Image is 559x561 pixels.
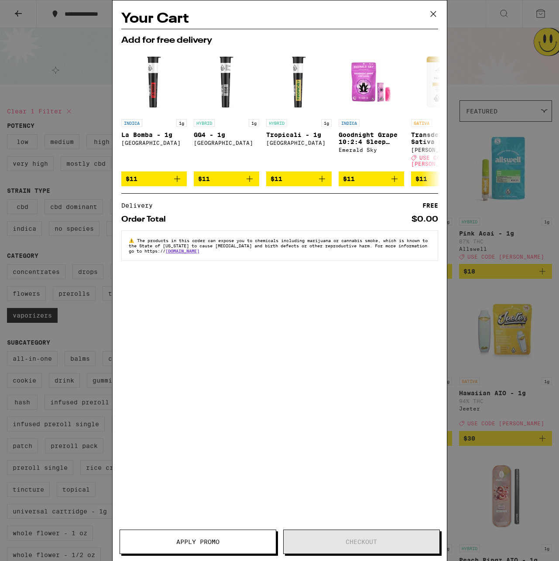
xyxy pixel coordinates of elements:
span: Hi. Need any help? [5,6,63,13]
p: GG4 - 1g [194,131,259,138]
p: Goodnight Grape 10:2:4 Sleep Gummies [339,131,404,145]
div: FREE [422,202,438,209]
button: Checkout [283,530,440,554]
span: $11 [198,175,210,182]
div: [GEOGRAPHIC_DATA] [194,140,259,146]
img: Mary's Medicinals - Transdermal THC Sativa Patch [411,49,477,115]
a: Open page for Goodnight Grape 10:2:4 Sleep Gummies from Emerald Sky [339,49,404,171]
a: [DOMAIN_NAME] [165,248,199,253]
button: Add to bag [121,171,187,186]
div: Emerald Sky [339,147,404,153]
p: SATIVA [411,119,432,127]
p: INDICA [339,119,360,127]
a: Open page for Transdermal THC Sativa Patch from Mary's Medicinals [411,49,477,171]
div: Order Total [121,216,172,223]
p: Transdermal THC Sativa Patch [411,131,477,145]
span: $11 [126,175,137,182]
span: $11 [415,175,427,182]
span: Checkout [346,539,377,545]
button: Add to bag [411,171,477,186]
div: [GEOGRAPHIC_DATA] [266,140,332,146]
div: $0.00 [412,216,438,223]
p: HYBRID [266,119,287,127]
p: 1g [249,119,259,127]
a: Open page for Tropicali - 1g from Fog City Farms [266,49,332,171]
h2: Add for free delivery [121,36,438,45]
p: 1g [321,119,332,127]
span: The products in this order can expose you to chemicals including marijuana or cannabis smoke, whi... [129,238,428,253]
button: Add to bag [266,171,332,186]
button: Apply Promo [120,530,276,554]
button: Add to bag [194,171,259,186]
div: Delivery [121,202,159,209]
span: $11 [271,175,282,182]
span: $11 [343,175,355,182]
div: [PERSON_NAME]'s Medicinals [411,147,477,153]
a: Open page for La Bomba - 1g from Fog City Farms [121,49,187,171]
a: Open page for GG4 - 1g from Fog City Farms [194,49,259,171]
img: Emerald Sky - Goodnight Grape 10:2:4 Sleep Gummies [339,49,404,115]
span: USE CODE [PERSON_NAME] [411,155,456,167]
p: HYBRID [194,119,215,127]
img: Fog City Farms - GG4 - 1g [194,49,259,115]
div: [GEOGRAPHIC_DATA] [121,140,187,146]
img: Fog City Farms - Tropicali - 1g [266,49,332,115]
h2: Your Cart [121,9,438,29]
img: Fog City Farms - La Bomba - 1g [121,49,187,115]
p: La Bomba - 1g [121,131,187,138]
span: ⚠️ [129,238,137,243]
p: Tropicali - 1g [266,131,332,138]
span: Apply Promo [176,539,219,545]
button: Add to bag [339,171,404,186]
p: 1g [176,119,187,127]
